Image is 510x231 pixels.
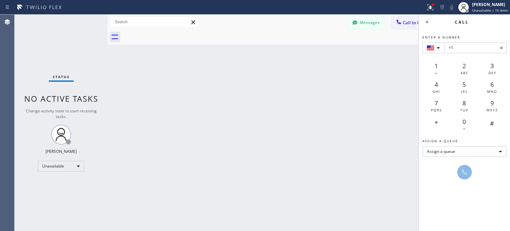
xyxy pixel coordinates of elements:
[463,118,466,126] span: 0
[422,139,458,143] span: Assign a queue
[431,108,442,112] span: PQRS
[460,108,468,112] span: TUV
[422,35,460,40] span: Enter a number
[472,8,508,13] span: Unavailable | 1h 4min
[463,126,466,131] span: +
[26,108,97,119] span: Change activity state to start receiving tasks.
[463,62,466,70] span: 2
[455,19,469,25] span: Call
[53,74,70,79] span: Status
[391,16,442,29] button: Call to Customer
[435,80,438,88] span: 4
[38,161,84,172] div: Unavailable
[472,2,508,7] div: [PERSON_NAME]
[110,17,199,27] input: Search
[433,89,440,94] span: GHI
[463,80,466,88] span: 5
[488,70,496,75] span: DEF
[423,146,506,157] div: Assign a queue
[490,62,494,70] span: 3
[461,70,468,75] span: ABC
[486,108,498,112] span: WXYZ
[435,70,439,75] span: —
[435,99,438,107] span: 7
[490,80,494,88] span: 6
[490,119,494,127] span: #
[435,62,438,70] span: 1
[463,99,466,107] span: 8
[490,99,494,107] span: 9
[447,3,456,12] button: Mute
[24,93,98,104] span: No active tasks
[45,149,77,154] div: [PERSON_NAME]
[487,89,497,94] span: MNO
[403,20,438,26] span: Call to Customer
[348,16,384,29] button: Messages
[461,89,468,94] span: JKL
